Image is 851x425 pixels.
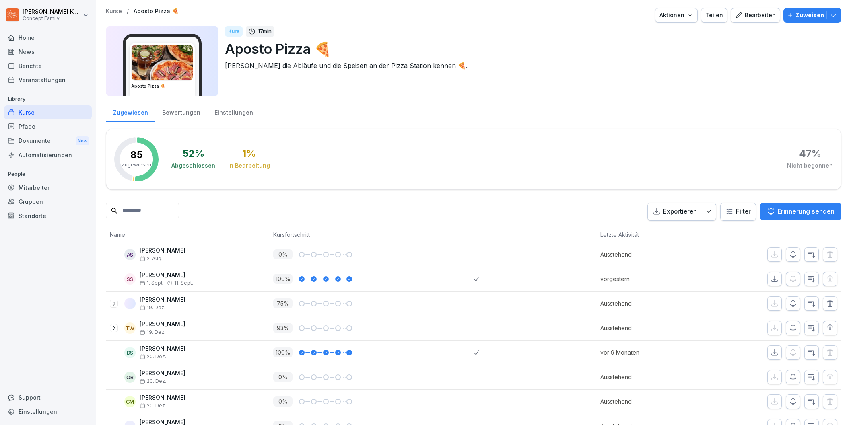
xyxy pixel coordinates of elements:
div: 1 % [242,149,256,158]
p: [PERSON_NAME] [140,394,185,401]
a: Kurse [4,105,92,119]
p: Aposto Pizza 🍕 [225,39,835,59]
a: News [4,45,92,59]
button: Bearbeiten [731,8,780,23]
p: [PERSON_NAME] [140,370,185,377]
p: Kursfortschritt [273,230,470,239]
span: 20. Dez. [140,378,166,384]
p: Erinnerung senden [777,207,835,216]
div: Kurs [225,26,243,37]
div: Dokumente [4,133,92,148]
a: Zugewiesen [106,101,155,122]
p: [PERSON_NAME] [140,247,185,254]
div: Abgeschlossen [171,162,215,170]
p: Letzte Aktivität [600,230,694,239]
a: Aposto Pizza 🍕 [134,8,179,15]
p: Concept Family [23,16,81,21]
p: Exportieren [663,207,697,216]
span: 1. Sept. [140,280,164,286]
p: [PERSON_NAME] [140,296,185,303]
p: 0 % [273,249,293,259]
a: Gruppen [4,195,92,209]
div: Berichte [4,59,92,73]
p: 100 % [273,274,293,284]
p: [PERSON_NAME] Komarov [23,8,81,15]
div: OB [124,372,136,383]
p: Zugewiesen [122,161,151,168]
div: Nicht begonnen [787,162,833,170]
button: Erinnerung senden [760,203,841,220]
p: Ausstehend [600,397,699,406]
p: 0 % [273,372,293,382]
p: [PERSON_NAME] [140,345,185,352]
div: 47 % [799,149,821,158]
p: Ausstehend [600,299,699,308]
p: [PERSON_NAME] die Abläufe und die Speisen an der Pizza Station kennen 🍕. [225,61,835,70]
p: 0 % [273,396,293,407]
span: 19. Dez. [140,305,165,310]
p: Name [110,230,265,239]
button: Filter [721,203,756,220]
button: Aktionen [655,8,698,23]
p: [PERSON_NAME] [140,321,185,328]
a: Mitarbeiter [4,181,92,195]
img: xxnvk0gxiseoslbw5qlxotvo.png [132,45,193,80]
a: Standorte [4,209,92,223]
p: Zuweisen [795,11,824,20]
p: / [127,8,129,15]
button: Teilen [701,8,727,23]
div: TW [124,322,136,334]
button: Zuweisen [783,8,841,23]
div: Bearbeiten [735,11,776,20]
span: 20. Dez. [140,354,166,359]
a: Bewertungen [155,101,207,122]
p: People [4,168,92,181]
div: 52 % [183,149,204,158]
span: 11. Sept. [174,280,193,286]
p: vor 9 Monaten [600,348,699,357]
div: SS [124,273,136,285]
p: Ausstehend [600,324,699,332]
span: 2. Aug. [140,256,163,261]
span: 20. Dez. [140,403,166,409]
img: ahyr4js7cjdukc2eap5hzxdw.png [124,298,136,309]
div: DS [124,347,136,358]
a: Kurse [106,8,122,15]
p: vorgestern [600,275,699,283]
div: GM [124,396,136,407]
div: Home [4,31,92,45]
a: Einstellungen [207,101,260,122]
p: 100 % [273,347,293,357]
p: 85 [130,150,143,160]
div: Einstellungen [4,404,92,419]
div: In Bearbeitung [228,162,270,170]
p: Ausstehend [600,250,699,259]
p: 93 % [273,323,293,333]
div: Teilen [705,11,723,20]
div: Support [4,390,92,404]
div: Aktionen [659,11,693,20]
a: Veranstaltungen [4,73,92,87]
div: New [76,136,89,146]
a: Automatisierungen [4,148,92,162]
button: Exportieren [647,203,716,221]
a: DokumenteNew [4,133,92,148]
p: 17 min [258,27,272,35]
p: 75 % [273,298,293,308]
a: Pfade [4,119,92,133]
h3: Aposto Pizza 🍕 [131,83,193,89]
p: [PERSON_NAME] [140,272,193,279]
span: 19. Dez. [140,329,165,335]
